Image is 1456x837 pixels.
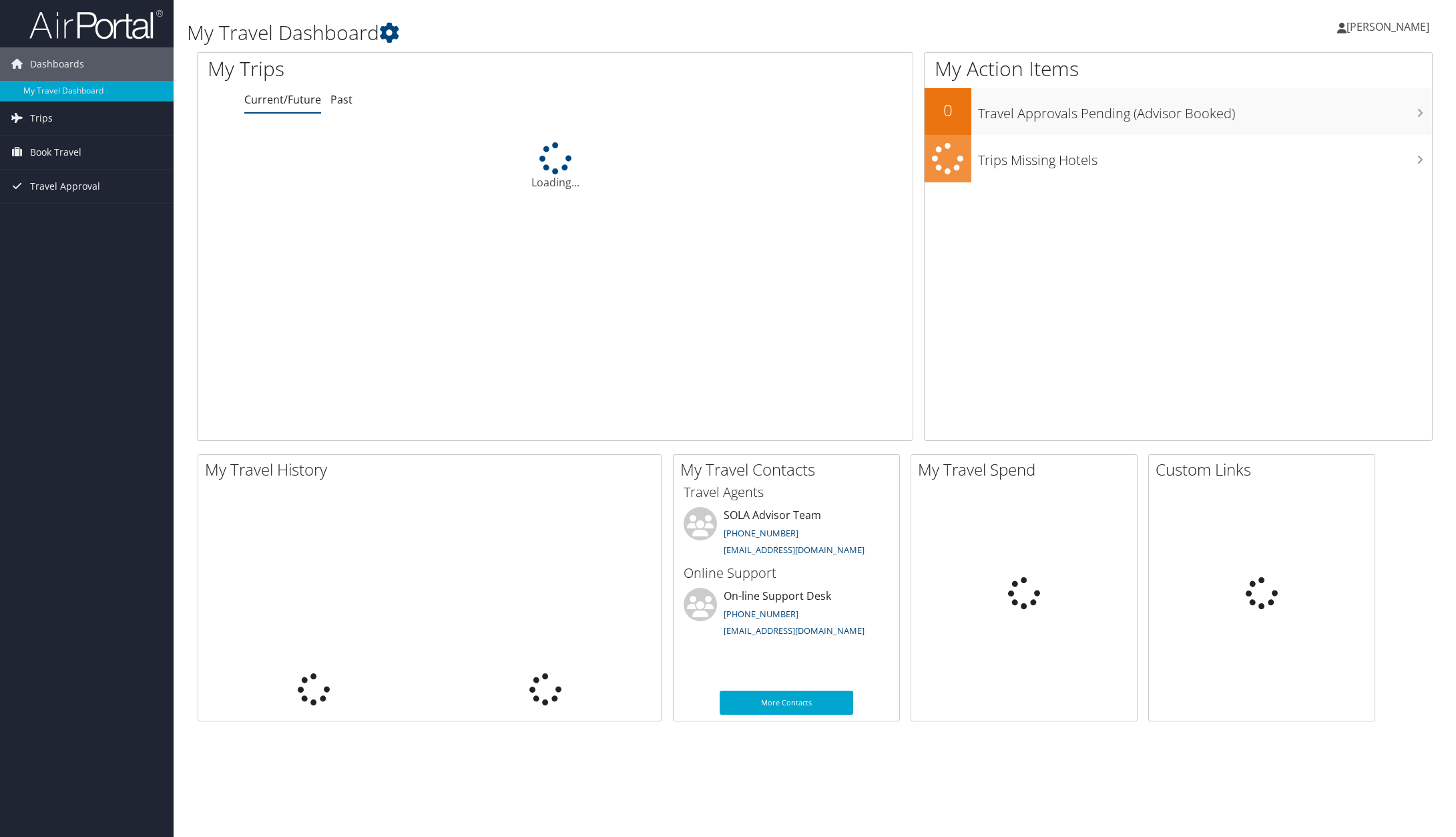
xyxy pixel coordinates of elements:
span: Travel Approval [30,170,100,203]
h3: Trips Missing Hotels [978,144,1433,170]
span: Book Travel [30,136,81,169]
h3: Online Support [684,564,889,582]
h2: Custom Links [1156,458,1375,481]
h1: My Action Items [925,55,1433,83]
span: Trips [30,102,53,135]
h2: My Travel Spend [918,458,1137,481]
a: [PHONE_NUMBER] [724,608,798,620]
a: Current/Future [244,92,321,107]
a: Past [330,92,352,107]
a: More Contacts [720,691,853,715]
a: Trips Missing Hotels [925,135,1433,182]
h2: My Travel History [205,458,661,481]
h1: My Trips [208,55,605,83]
span: [PERSON_NAME] [1347,19,1429,34]
li: SOLA Advisor Team [677,507,896,562]
h3: Travel Agents [684,483,889,502]
h3: Travel Approvals Pending (Advisor Booked) [978,98,1433,123]
img: airportal-logo.png [29,9,163,40]
a: [EMAIL_ADDRESS][DOMAIN_NAME] [724,625,865,637]
h2: My Travel Contacts [680,458,899,481]
a: [EMAIL_ADDRESS][DOMAIN_NAME] [724,544,865,556]
h2: 0 [925,99,971,122]
li: On-line Support Desk [677,588,896,643]
div: Loading... [198,142,913,190]
a: [PHONE_NUMBER] [724,527,798,539]
a: 0Travel Approvals Pending (Advisor Booked) [925,88,1433,135]
span: Dashboards [30,47,84,81]
h1: My Travel Dashboard [187,19,1024,47]
a: [PERSON_NAME] [1337,7,1443,47]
